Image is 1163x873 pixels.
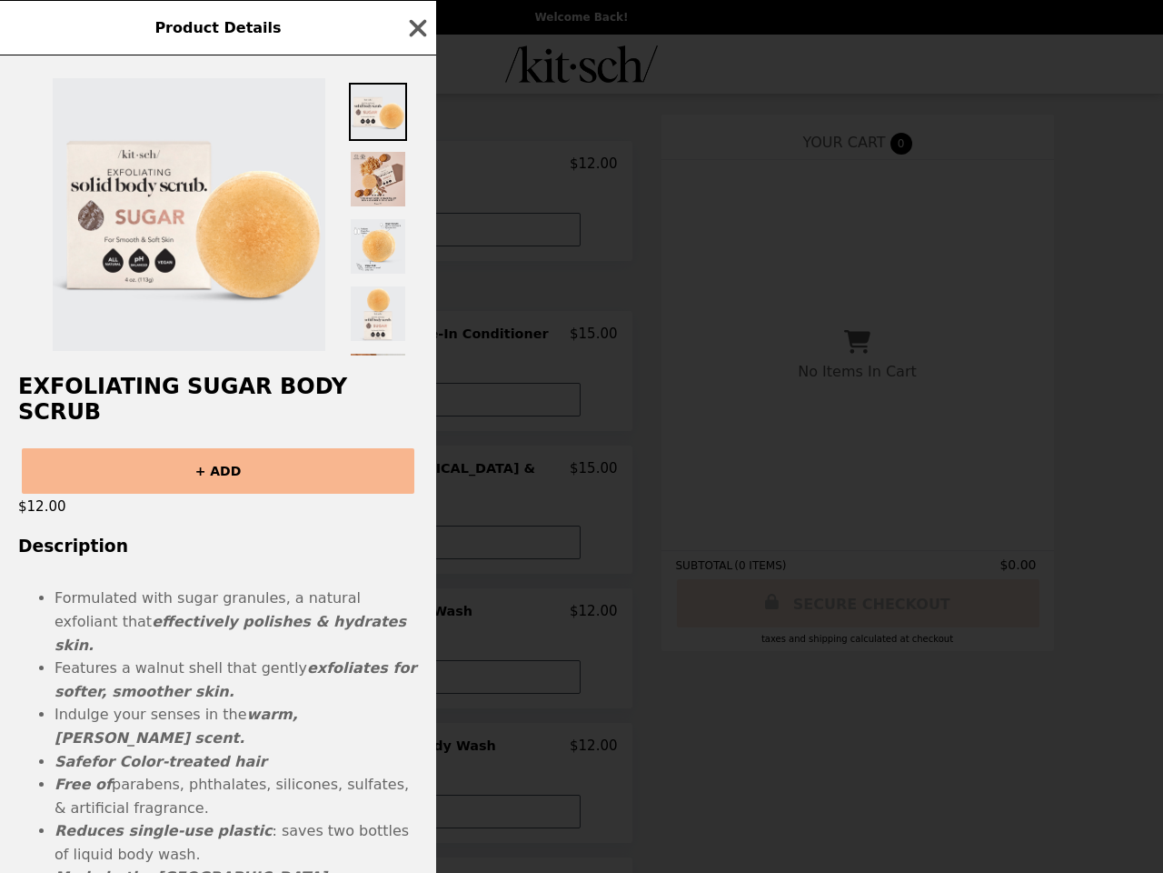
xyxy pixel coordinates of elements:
li: parabens, phthalates, silicones, sulfates, & artificial fragrance. [55,773,418,819]
li: : saves two bottles of liquid body wash. [55,819,418,866]
img: Thumbnail 2 [349,150,407,208]
strong: Free of [55,776,112,793]
strong: Reduces single-use plastic [55,822,272,839]
strong: exfoliates for softer, smoother skin. [55,659,416,700]
button: + ADD [22,448,414,494]
img: Thumbnail 4 [349,285,407,343]
li: Formulated with sugar granules, a natural exfoliant that [55,587,418,657]
img: Default Title [53,78,325,351]
img: Thumbnail 1 [349,83,407,141]
strong: Safe [55,753,91,770]
li: Features a walnut shell that gently [55,657,418,703]
img: Thumbnail 3 [349,217,407,276]
strong: effectively polishes & hydrates skin. [55,613,406,654]
strong: warm, [PERSON_NAME] scent. [55,706,298,747]
span: Product Details [154,19,281,36]
strong: for Color-treated hair [91,753,266,770]
img: Thumbnail 5 [349,352,407,410]
li: Indulge your senses in the [55,703,418,749]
